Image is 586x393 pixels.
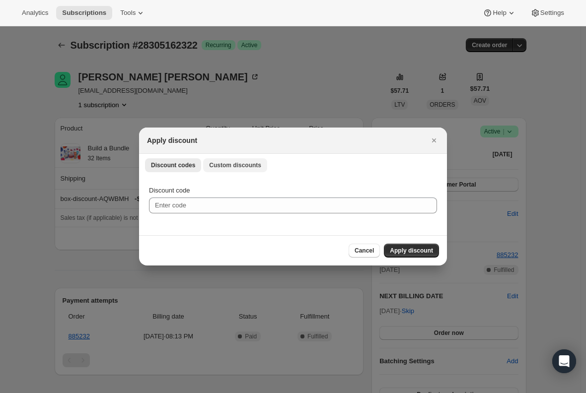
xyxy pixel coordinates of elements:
span: Help [493,9,506,17]
span: Analytics [22,9,48,17]
button: Close [427,133,441,147]
button: Analytics [16,6,54,20]
span: Settings [540,9,564,17]
span: Discount code [149,187,190,194]
div: Open Intercom Messenger [552,349,576,373]
button: Discount codes [145,158,201,172]
input: Enter code [149,197,437,213]
button: Apply discount [384,244,439,258]
button: Tools [114,6,151,20]
button: Help [477,6,522,20]
span: Custom discounts [209,161,261,169]
div: Discount codes [139,176,447,235]
button: Subscriptions [56,6,112,20]
h2: Apply discount [147,135,197,145]
span: Cancel [355,247,374,255]
span: Subscriptions [62,9,106,17]
button: Settings [524,6,570,20]
span: Tools [120,9,136,17]
button: Cancel [349,244,380,258]
span: Apply discount [390,247,433,255]
span: Discount codes [151,161,195,169]
button: Custom discounts [203,158,267,172]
